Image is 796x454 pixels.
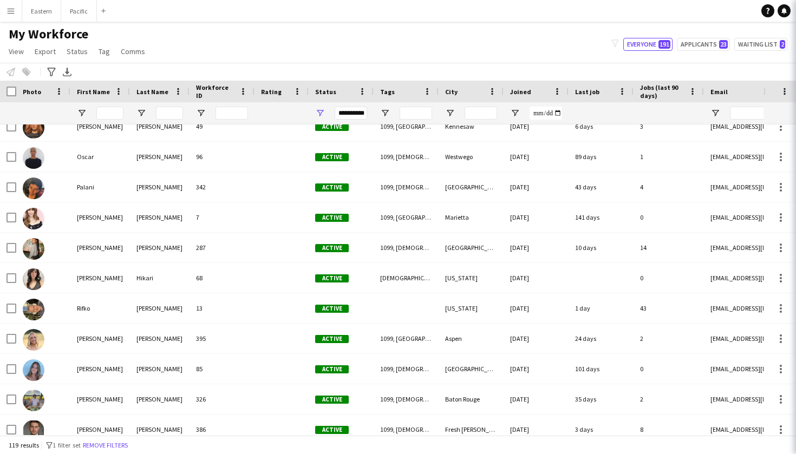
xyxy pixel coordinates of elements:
img: Olivia Richard [23,117,44,139]
button: Open Filter Menu [710,108,720,118]
div: 1099, [DEMOGRAPHIC_DATA], [US_STATE], Northeast [374,233,439,262]
span: Joined [510,88,531,96]
div: [PERSON_NAME] [130,111,190,141]
div: [PERSON_NAME] [130,142,190,172]
a: Export [30,44,60,58]
input: Tags Filter Input [400,107,432,120]
span: Comms [121,47,145,56]
button: Applicants23 [677,38,730,51]
div: 1099, [GEOGRAPHIC_DATA], [DEMOGRAPHIC_DATA], [GEOGRAPHIC_DATA] [374,324,439,353]
div: 13 [190,293,255,323]
div: 386 [190,414,255,444]
div: [DATE] [504,202,569,232]
div: [PERSON_NAME] [70,111,130,141]
span: Tags [380,88,395,96]
div: 49 [190,111,255,141]
div: 1 day [569,293,634,323]
button: Remove filters [81,439,130,451]
div: [DATE] [504,111,569,141]
span: Tag [99,47,110,56]
input: First Name Filter Input [96,107,123,120]
div: Fresh [PERSON_NAME] [439,414,504,444]
span: 1 filter set [53,441,81,449]
div: 395 [190,324,255,353]
img: Rachel Faulkner [23,208,44,229]
span: Export [35,47,56,56]
span: City [445,88,458,96]
input: Last Name Filter Input [156,107,183,120]
app-action-btn: Export XLSX [61,65,74,78]
img: Renee Hikari [23,268,44,290]
button: Open Filter Menu [315,108,325,118]
div: 1099, [DEMOGRAPHIC_DATA], [US_STATE], Northeast [374,414,439,444]
div: [PERSON_NAME] [130,202,190,232]
div: [US_STATE] [439,263,504,293]
button: Everyone191 [623,38,673,51]
div: 1099, [GEOGRAPHIC_DATA], [DEMOGRAPHIC_DATA], South, Travel Team [374,111,439,141]
div: 141 days [569,202,634,232]
img: Oscar Garcia [23,147,44,169]
div: [DATE] [504,172,569,202]
img: Riley Byford [23,329,44,351]
div: 342 [190,172,255,202]
input: Workforce ID Filter Input [216,107,248,120]
div: [PERSON_NAME] [130,324,190,353]
div: [PERSON_NAME] [130,172,190,202]
div: 68 [190,263,255,293]
input: Joined Filter Input [530,107,562,120]
div: 2 [634,384,704,414]
input: City Filter Input [465,107,497,120]
div: [DATE] [504,384,569,414]
div: 43 [634,293,704,323]
div: [GEOGRAPHIC_DATA] [439,233,504,262]
div: [PERSON_NAME] [130,414,190,444]
span: Active [315,365,349,373]
div: [DEMOGRAPHIC_DATA], [US_STATE], Northeast, W2 [374,263,439,293]
div: [PERSON_NAME] [70,263,130,293]
div: [US_STATE] [439,293,504,323]
div: Baton Rouge [439,384,504,414]
div: 1 [634,142,704,172]
div: [PERSON_NAME] [130,293,190,323]
div: [PERSON_NAME] [130,384,190,414]
span: Active [315,335,349,343]
div: 43 days [569,172,634,202]
div: 8 [634,414,704,444]
div: [PERSON_NAME] [70,354,130,384]
span: Rating [261,88,282,96]
div: 1099, [DEMOGRAPHIC_DATA], Northeast, [US_STATE], [GEOGRAPHIC_DATA] [374,354,439,384]
div: [PERSON_NAME] [70,324,130,353]
div: [DATE] [504,142,569,172]
div: 1099, [GEOGRAPHIC_DATA], [DEMOGRAPHIC_DATA], South, Travel Team [374,202,439,232]
div: [PERSON_NAME] [70,414,130,444]
div: [PERSON_NAME] [130,354,190,384]
div: 24 days [569,324,634,353]
div: Oscar [70,142,130,172]
div: Aspen [439,324,504,353]
span: Email [710,88,728,96]
span: Last Name [136,88,168,96]
img: Riley McDonald [23,359,44,381]
div: 2 [634,324,704,353]
div: Kennesaw [439,111,504,141]
div: [DATE] [504,233,569,262]
span: 191 [658,40,670,49]
button: Pacific [61,1,97,22]
div: 35 days [569,384,634,414]
div: 0 [634,263,704,293]
div: 0 [634,354,704,384]
div: 6 days [569,111,634,141]
span: Status [315,88,336,96]
div: 89 days [569,142,634,172]
div: Rifko [70,293,130,323]
img: roberto araujo [23,420,44,442]
div: 101 days [569,354,634,384]
button: Open Filter Menu [445,108,455,118]
div: 85 [190,354,255,384]
div: [DATE] [504,354,569,384]
div: 0 [634,202,704,232]
span: Active [315,426,349,434]
span: Jobs (last 90 days) [640,83,684,100]
a: Status [62,44,92,58]
div: 1099, [DEMOGRAPHIC_DATA], [GEOGRAPHIC_DATA], [GEOGRAPHIC_DATA] [374,384,439,414]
